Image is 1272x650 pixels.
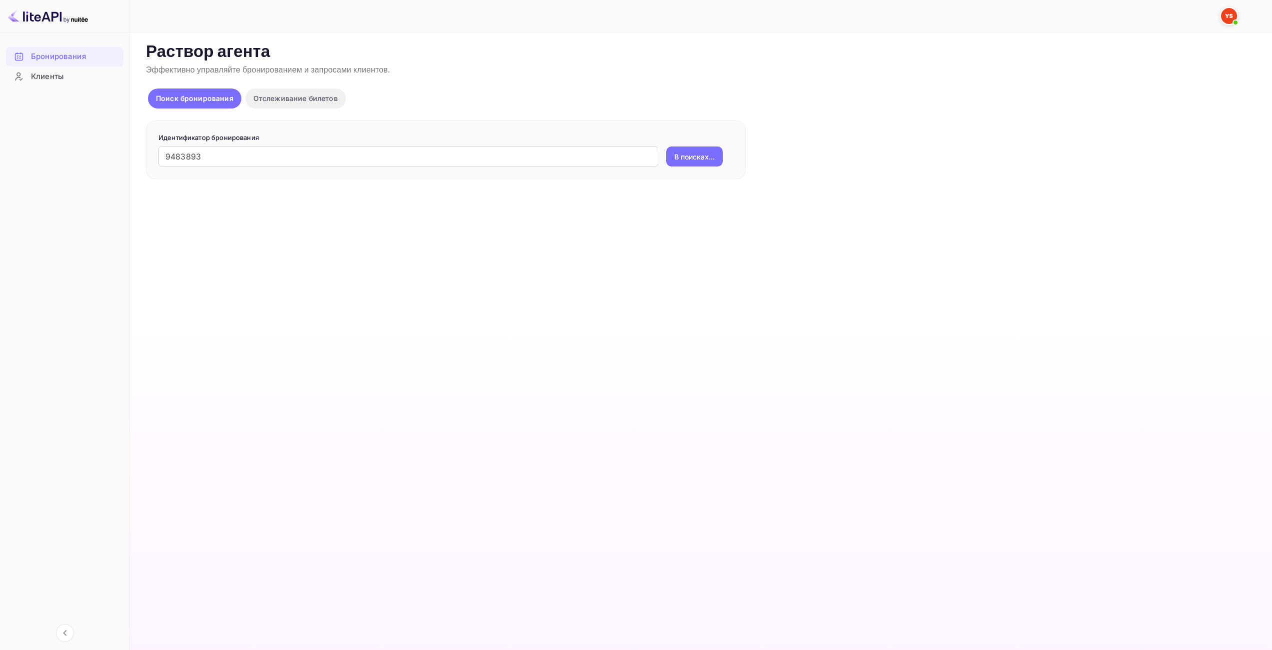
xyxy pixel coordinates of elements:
div: Бронирования [6,47,123,66]
ya-tr-span: Раствор агента [146,41,270,63]
img: Служба Поддержки Яндекса [1221,8,1237,24]
button: В поисках... [666,146,723,166]
ya-tr-span: Клиенты [31,71,63,82]
ya-tr-span: Поиск бронирования [156,94,233,102]
button: Свернуть навигацию [56,624,74,642]
ya-tr-span: Идентификатор бронирования [158,133,259,141]
div: Клиенты [6,67,123,86]
a: Бронирования [6,47,123,65]
ya-tr-span: В поисках... [674,151,715,162]
input: Введите идентификатор бронирования (например, 63782194) [158,146,658,166]
ya-tr-span: Бронирования [31,51,86,62]
ya-tr-span: Отслеживание билетов [253,94,338,102]
a: Клиенты [6,67,123,85]
img: Логотип LiteAPI [8,8,88,24]
ya-tr-span: Эффективно управляйте бронированием и запросами клиентов. [146,65,390,75]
